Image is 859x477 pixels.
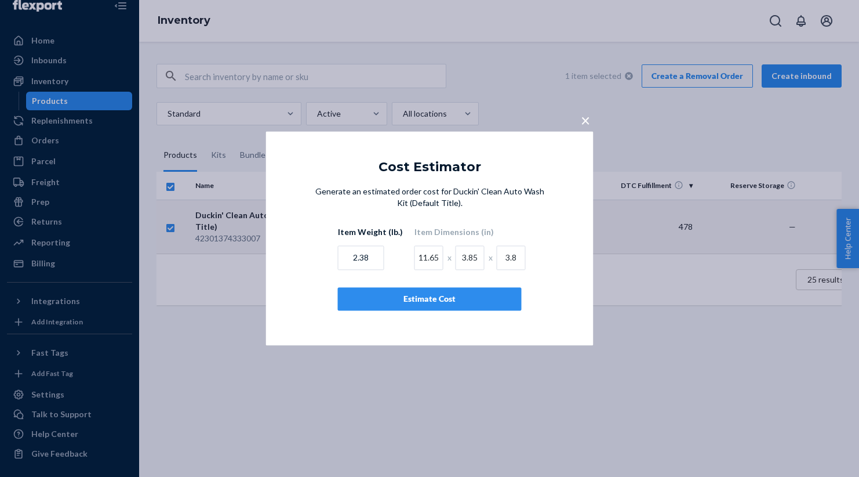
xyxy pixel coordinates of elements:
[312,186,547,311] div: Generate an estimated order cost for Duckin' Clean Auto Wash Kit (Default Title).
[497,246,526,270] input: H
[456,246,485,270] input: W
[378,160,481,174] h5: Cost Estimator
[338,227,403,238] label: Item Weight (lb.)
[338,246,384,270] input: Weight
[338,288,522,311] button: Estimate Cost
[581,110,590,130] span: ×
[414,227,494,238] label: Item Dimensions (in)
[414,246,443,270] input: L
[348,294,512,305] div: Estimate Cost
[414,241,526,270] div: x x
